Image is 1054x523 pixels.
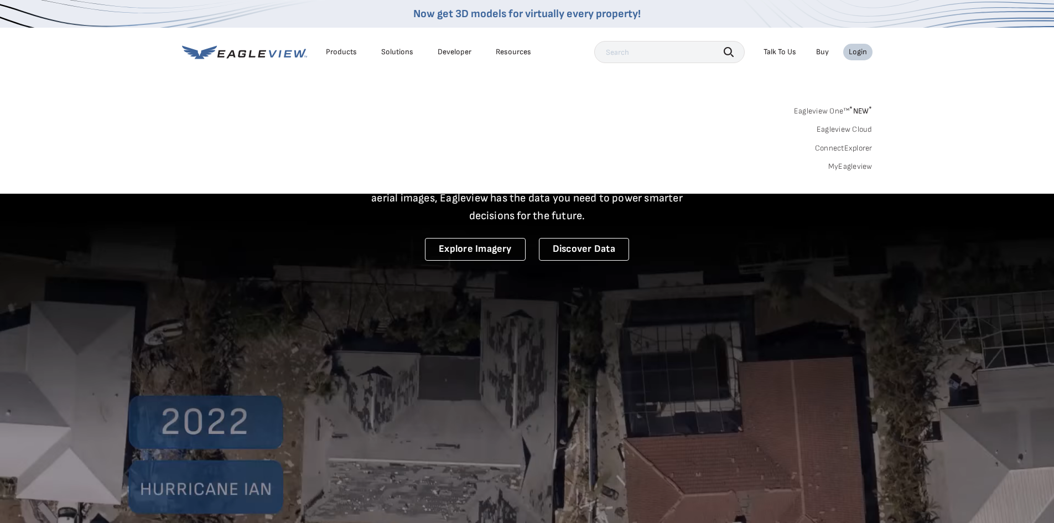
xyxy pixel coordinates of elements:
a: Eagleview One™*NEW* [794,103,873,116]
a: Now get 3D models for virtually every property! [413,7,641,20]
p: A new era starts here. Built on more than 3.5 billion high-resolution aerial images, Eagleview ha... [358,172,697,225]
div: Login [849,47,867,57]
a: MyEagleview [828,162,873,172]
a: Developer [438,47,471,57]
div: Solutions [381,47,413,57]
a: Discover Data [539,238,629,261]
a: Eagleview Cloud [817,125,873,134]
a: ConnectExplorer [815,143,873,153]
span: NEW [849,106,872,116]
div: Resources [496,47,531,57]
a: Explore Imagery [425,238,526,261]
div: Products [326,47,357,57]
a: Buy [816,47,829,57]
div: Talk To Us [764,47,796,57]
input: Search [594,41,745,63]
